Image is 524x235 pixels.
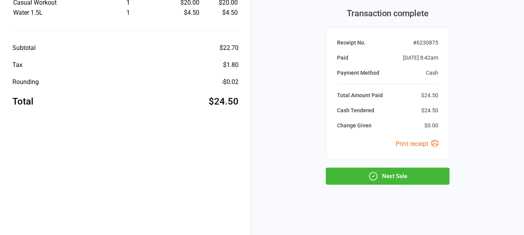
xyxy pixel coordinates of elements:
[337,69,379,77] div: Payment Method
[326,168,450,185] button: Next Sale
[426,69,438,77] div: Cash
[413,39,438,47] div: # 6230875
[337,106,374,115] div: Cash Tendered
[12,77,39,87] div: Rounding
[421,91,438,99] div: $24.50
[223,60,239,70] div: $1.80
[337,54,348,62] div: Paid
[337,39,366,47] div: Receipt No.
[396,140,438,148] a: Print receipt
[202,8,238,17] td: $4.50
[220,43,239,53] div: $22.70
[221,77,239,87] div: -$0.02
[326,7,450,20] div: Transaction complete
[209,94,239,108] div: $24.50
[403,54,438,62] div: [DATE] 8:42am
[13,9,43,16] span: Water 1.5L
[12,94,33,108] div: Total
[12,60,22,70] div: Tax
[12,43,36,53] div: Subtotal
[421,106,438,115] div: $24.50
[337,122,372,130] div: Change Given
[95,8,161,17] div: 1
[424,122,438,130] div: $0.00
[162,8,199,17] div: $4.50
[337,91,383,99] div: Total Amount Paid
